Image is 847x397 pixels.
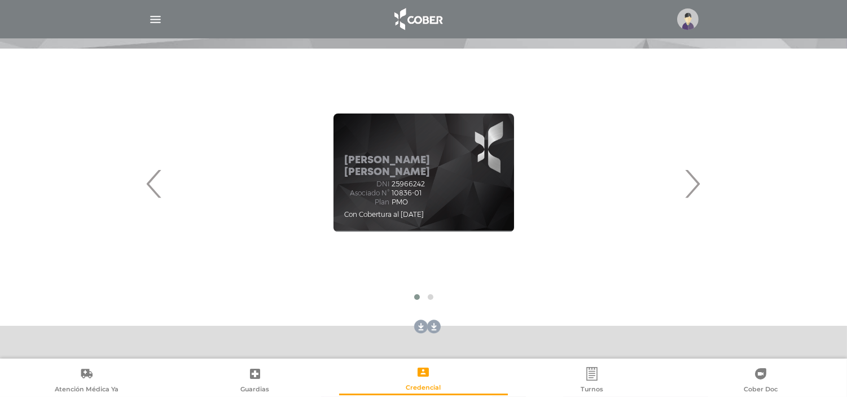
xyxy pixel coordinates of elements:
span: DNI [345,180,390,188]
a: Guardias [171,367,340,395]
span: Turnos [581,385,603,395]
span: 10836-01 [392,189,422,197]
span: PMO [392,198,409,206]
span: Credencial [406,383,441,394]
h5: [PERSON_NAME] [PERSON_NAME] [345,155,503,179]
img: Cober_menu-lines-white.svg [148,12,163,27]
span: Asociado N° [345,189,390,197]
span: Guardias [240,385,269,395]
span: 25966242 [392,180,425,188]
span: Con Cobertura al [DATE] [345,210,424,219]
a: Turnos [508,367,677,395]
a: Atención Médica Ya [2,367,171,395]
span: Atención Médica Ya [55,385,119,395]
span: Cober Doc [744,385,778,395]
a: Cober Doc [676,367,845,395]
img: logo_cober_home-white.png [388,6,447,33]
a: Credencial [339,365,508,394]
img: profile-placeholder.svg [677,8,699,30]
span: Next [682,153,704,214]
span: Previous [144,153,166,214]
span: Plan [345,198,390,206]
